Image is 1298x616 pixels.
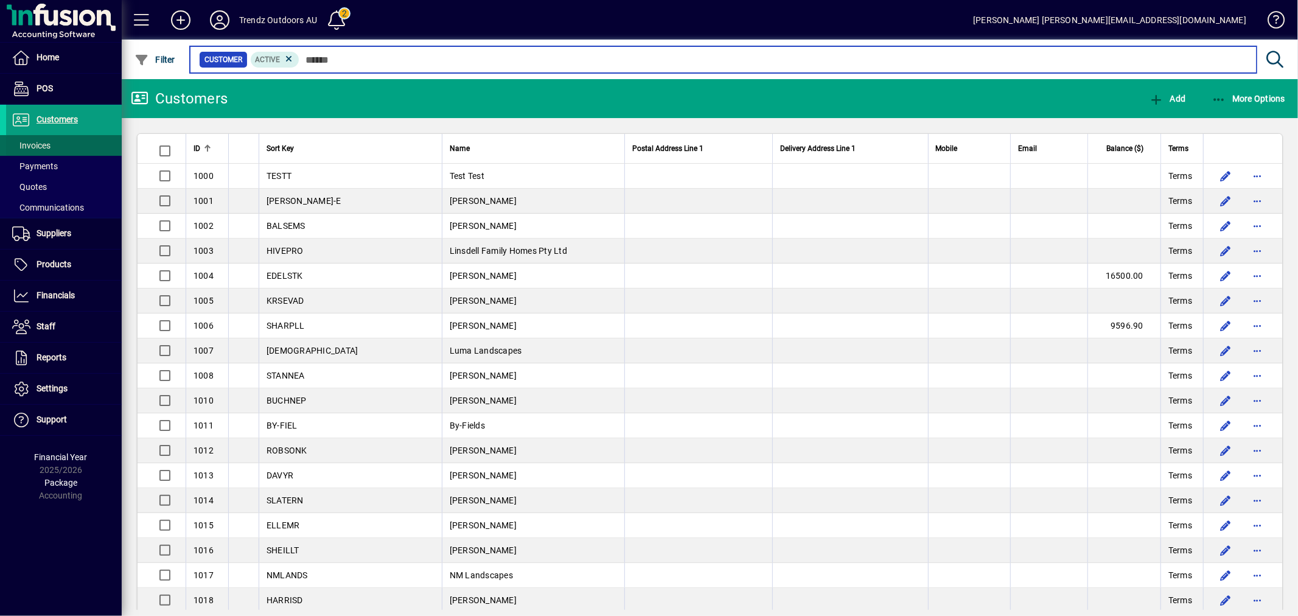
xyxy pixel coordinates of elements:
[1247,565,1267,585] button: More options
[6,250,122,280] a: Products
[1247,466,1267,485] button: More options
[1018,142,1037,155] span: Email
[1216,391,1235,410] button: Edit
[267,396,307,405] span: BUCHNEP
[12,161,58,171] span: Payments
[450,221,517,231] span: [PERSON_NAME]
[194,142,200,155] span: ID
[450,495,517,505] span: [PERSON_NAME]
[632,142,703,155] span: Postal Address Line 1
[1168,170,1192,182] span: Terms
[131,49,178,71] button: Filter
[1247,316,1267,335] button: More options
[12,203,84,212] span: Communications
[194,520,214,530] span: 1015
[450,142,470,155] span: Name
[6,405,122,435] a: Support
[161,9,200,31] button: Add
[1247,216,1267,236] button: More options
[37,52,59,62] span: Home
[1216,241,1235,261] button: Edit
[194,471,214,480] span: 1013
[267,595,303,605] span: HARRISD
[450,520,517,530] span: [PERSON_NAME]
[6,43,122,73] a: Home
[450,446,517,455] span: [PERSON_NAME]
[44,478,77,488] span: Package
[267,171,291,181] span: TESTT
[1247,491,1267,510] button: More options
[1018,142,1080,155] div: Email
[450,296,517,306] span: [PERSON_NAME]
[200,9,239,31] button: Profile
[1168,394,1192,407] span: Terms
[194,296,214,306] span: 1005
[267,196,341,206] span: [PERSON_NAME]-E
[194,171,214,181] span: 1000
[37,383,68,393] span: Settings
[1087,313,1160,338] td: 9596.90
[37,321,55,331] span: Staff
[450,321,517,331] span: [PERSON_NAME]
[1247,516,1267,535] button: More options
[936,142,958,155] span: Mobile
[973,10,1246,30] div: [PERSON_NAME] [PERSON_NAME][EMAIL_ADDRESS][DOMAIN_NAME]
[1216,565,1235,585] button: Edit
[239,10,317,30] div: Trendz Outdoors AU
[6,281,122,311] a: Financials
[1247,541,1267,560] button: More options
[194,595,214,605] span: 1018
[6,374,122,404] a: Settings
[1168,320,1192,332] span: Terms
[1216,341,1235,360] button: Edit
[1247,266,1267,285] button: More options
[450,471,517,480] span: [PERSON_NAME]
[35,452,88,462] span: Financial Year
[450,196,517,206] span: [PERSON_NAME]
[37,259,71,269] span: Products
[194,346,214,355] span: 1007
[194,196,214,206] span: 1001
[131,89,228,108] div: Customers
[256,55,281,64] span: Active
[1168,245,1192,257] span: Terms
[450,246,567,256] span: Linsdell Family Homes Pty Ltd
[1216,541,1235,560] button: Edit
[1168,195,1192,207] span: Terms
[194,221,214,231] span: 1002
[450,346,522,355] span: Luma Landscapes
[450,142,617,155] div: Name
[267,471,293,480] span: DAVYR
[1168,594,1192,606] span: Terms
[267,545,299,555] span: SHEILLT
[267,321,305,331] span: SHARPLL
[1168,544,1192,556] span: Terms
[6,74,122,104] a: POS
[1149,94,1185,103] span: Add
[450,570,513,580] span: NM Landscapes
[1258,2,1283,42] a: Knowledge Base
[267,371,305,380] span: STANNEA
[6,135,122,156] a: Invoices
[37,114,78,124] span: Customers
[450,271,517,281] span: [PERSON_NAME]
[1216,191,1235,211] button: Edit
[267,570,308,580] span: NMLANDS
[450,171,484,181] span: Test Test
[194,421,214,430] span: 1011
[6,156,122,177] a: Payments
[450,545,517,555] span: [PERSON_NAME]
[267,421,298,430] span: BY-FIEL
[780,142,856,155] span: Delivery Address Line 1
[267,142,294,155] span: Sort Key
[1247,341,1267,360] button: More options
[194,545,214,555] span: 1016
[1247,366,1267,385] button: More options
[267,520,300,530] span: ELLEMR
[194,495,214,505] span: 1014
[1216,516,1235,535] button: Edit
[1168,220,1192,232] span: Terms
[6,219,122,249] a: Suppliers
[37,352,66,362] span: Reports
[1168,444,1192,457] span: Terms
